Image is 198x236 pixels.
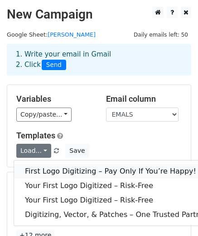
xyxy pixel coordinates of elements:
[130,31,191,38] a: Daily emails left: 50
[9,49,189,70] div: 1. Write your email in Gmail 2. Click
[16,94,92,104] h5: Variables
[42,60,66,71] span: Send
[16,144,51,158] a: Load...
[130,30,191,40] span: Daily emails left: 50
[106,94,182,104] h5: Email column
[48,31,96,38] a: [PERSON_NAME]
[153,193,198,236] iframe: Chat Widget
[16,108,72,122] a: Copy/paste...
[7,7,191,22] h2: New Campaign
[16,131,55,140] a: Templates
[7,31,96,38] small: Google Sheet:
[65,144,89,158] button: Save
